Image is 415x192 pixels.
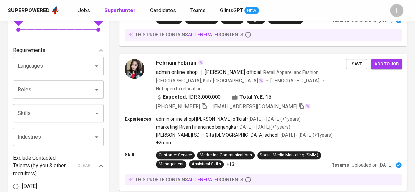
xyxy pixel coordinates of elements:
[156,103,200,110] span: [PHONE_NUMBER]
[78,7,90,13] span: Jobs
[135,32,243,38] p: this profile contains contents
[125,151,156,158] p: Skills
[331,162,349,168] p: Resume
[13,44,104,57] div: Requirements
[226,161,234,168] p: +13
[346,59,367,69] button: Save
[13,46,45,54] p: Requirements
[156,132,278,138] p: [PERSON_NAME] | SD IT Gita [DEMOGRAPHIC_DATA] school
[156,77,264,84] div: [GEOGRAPHIC_DATA], Kab. [GEOGRAPHIC_DATA]
[220,7,259,15] a: GlintsGPT NEW
[246,116,301,122] p: • [DATE] - [DATE] ( <1 years )
[374,60,399,68] span: Add to job
[265,93,271,101] span: 15
[135,176,243,183] p: this profile contains contents
[156,124,236,130] p: marketing | Rivan Financindo berjangka
[8,7,50,14] div: Superpowered
[92,109,101,118] button: Open
[198,60,203,65] img: magic_wand.svg
[156,93,221,101] div: IDR 3.000.000
[188,32,220,37] span: AI-generated
[13,154,73,178] p: Exclude Contacted Talents (by you & other recruiters)
[200,68,202,76] span: |
[104,7,137,15] a: Superhunter
[352,162,393,168] p: Uploaded on [DATE]
[51,6,60,15] img: app logo
[125,59,144,79] img: e9e4c9764481c3e5341dd9e580e185c7.jpg
[150,7,177,15] a: Candidates
[192,161,221,167] div: Analytical Skills
[92,85,101,94] button: Open
[163,93,187,101] b: Expected:
[270,77,320,84] span: [DEMOGRAPHIC_DATA]
[349,60,364,68] span: Save
[119,54,407,191] a: Febriani Febrianiadmin online shop|[PERSON_NAME] officialRetail Apparel and Fashion[GEOGRAPHIC_DA...
[390,4,403,17] div: I
[92,132,101,141] button: Open
[278,132,333,138] p: • [DATE] - [DATE] ( <1 years )
[236,124,290,130] p: • [DATE] - [DATE] ( <1 years )
[305,103,310,109] img: magic_wand.svg
[220,7,243,13] span: GlintsGPT
[125,116,156,122] p: Experiences
[263,70,319,75] span: Retail Apparel and Fashion
[156,69,198,75] span: admin online shop
[190,7,206,13] span: Teams
[259,78,264,83] img: magic_wand.svg
[156,59,197,67] span: Febriani Febriani
[104,7,135,13] b: Superhunter
[22,182,37,190] span: [DATE]
[260,152,318,158] div: Social Media Marketing (SMM)
[156,139,333,146] p: +2 more ...
[156,85,202,92] p: Not open to relocation
[13,154,104,178] div: Exclude Contacted Talents (by you & other recruiters)clear
[159,152,192,158] div: Customer Service
[190,7,207,15] a: Teams
[371,59,402,69] button: Add to job
[244,8,259,14] span: NEW
[239,93,264,101] b: Total YoE:
[159,161,184,167] div: Management
[92,61,101,71] button: Open
[8,6,60,15] a: Superpoweredapp logo
[205,69,261,75] span: [PERSON_NAME] official
[156,116,246,122] p: admin online shop | [PERSON_NAME] official
[150,7,176,13] span: Candidates
[188,177,220,182] span: AI-generated
[78,7,91,15] a: Jobs
[200,152,252,158] div: Marketing Communications
[213,103,297,110] span: [EMAIL_ADDRESS][DOMAIN_NAME]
